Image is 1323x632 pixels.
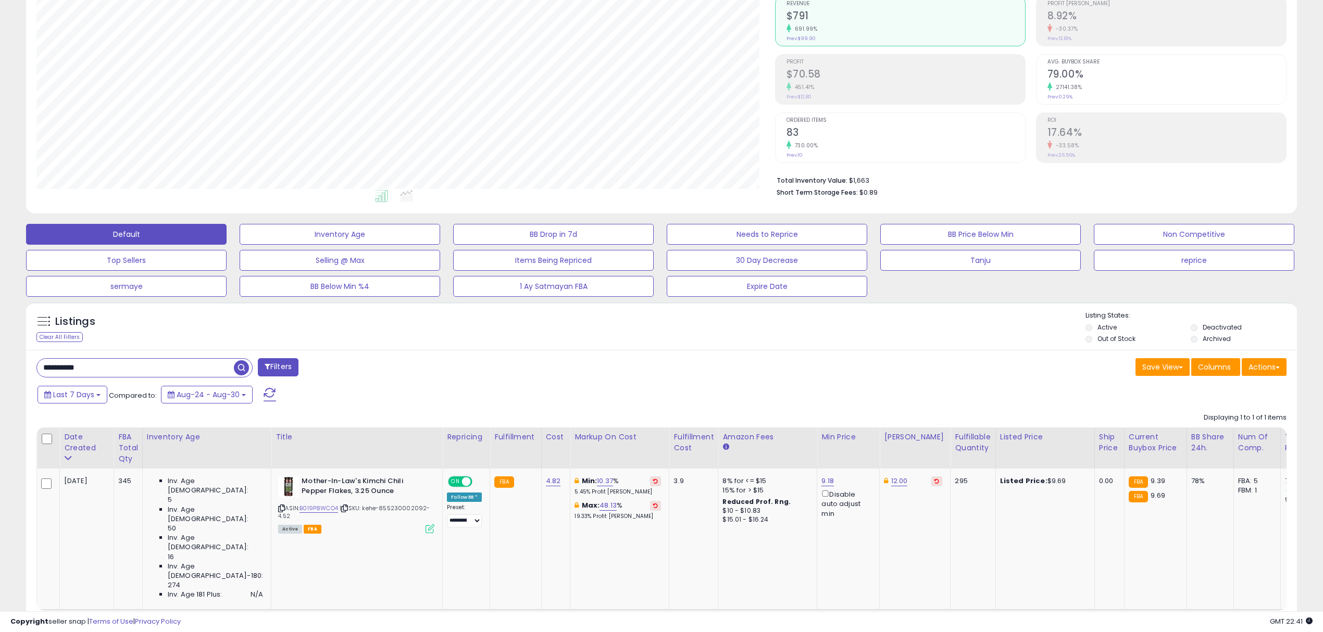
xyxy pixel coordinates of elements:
button: BB Below Min %4 [240,276,440,297]
span: Avg. Buybox Share [1047,59,1286,65]
b: Reduced Prof. Rng. [722,497,791,506]
small: FBA [494,476,514,488]
p: 5.45% Profit [PERSON_NAME] [575,488,661,496]
small: 451.41% [791,83,815,91]
a: B019P8WCO4 [299,504,338,513]
small: 730.00% [791,142,818,149]
small: Prev: 26.56% [1047,152,1075,158]
li: $1,663 [777,173,1279,186]
label: Out of Stock [1097,334,1135,343]
small: Prev: 10 [787,152,803,158]
a: 48.13 [600,500,617,511]
div: Amazon Fees [722,432,813,443]
div: Current Buybox Price [1129,432,1182,453]
span: Inv. Age [DEMOGRAPHIC_DATA]-180: [168,562,263,580]
div: FBA: 5 [1238,476,1272,486]
a: 9.18 [821,476,834,486]
div: Inventory Age [147,432,267,443]
h2: 8.92% [1047,10,1286,24]
b: Listed Price: [1000,476,1047,486]
b: Total Inventory Value: [777,176,847,185]
small: -30.37% [1052,25,1078,33]
span: Compared to: [109,390,157,400]
span: 50 [168,524,176,533]
span: Last 7 Days [53,389,94,400]
span: 2025-09-7 22:41 GMT [1270,616,1313,626]
label: Active [1097,323,1117,332]
span: Ordered Items [787,118,1025,123]
div: 3.9 [673,476,710,486]
button: Inventory Age [240,224,440,245]
div: Total Rev. [1285,432,1323,453]
div: 345 [118,476,134,486]
button: 1 Ay Satmayan FBA [453,276,654,297]
div: Displaying 1 to 1 of 1 items [1204,413,1287,423]
small: FBA [1129,476,1148,488]
span: Inv. Age [DEMOGRAPHIC_DATA]: [168,476,263,495]
div: Clear All Filters [36,332,83,342]
small: Prev: $99.90 [787,35,816,42]
div: Fulfillable Quantity [955,432,991,453]
button: Needs to Reprice [667,224,867,245]
button: Non Competitive [1094,224,1294,245]
small: 691.99% [791,25,818,33]
small: Prev: 0.29% [1047,94,1072,100]
button: Expire Date [667,276,867,297]
button: Items Being Repriced [453,250,654,271]
div: FBA Total Qty [118,432,138,464]
span: 9.39 [1151,476,1165,486]
div: 15% for > $15 [722,486,809,495]
div: % [575,501,661,520]
a: Privacy Policy [135,616,181,626]
button: BB Price Below Min [880,224,1081,245]
div: Num of Comp. [1238,432,1276,453]
button: Save View [1135,358,1190,376]
h2: $791 [787,10,1025,24]
strong: Copyright [10,616,48,626]
div: 295 [955,476,987,486]
span: 274 [168,580,180,590]
div: Listed Price [1000,432,1090,443]
p: 19.33% Profit [PERSON_NAME] [575,513,661,520]
div: Follow BB * [447,492,482,502]
button: Top Sellers [26,250,227,271]
small: FBA [1129,491,1148,502]
button: BB Drop in 7d [453,224,654,245]
div: $10 - $10.83 [722,507,809,515]
div: Fulfillment Cost [673,432,714,453]
div: Disable auto adjust min [821,488,871,519]
th: The percentage added to the cost of goods (COGS) that forms the calculator for Min & Max prices. [570,427,669,469]
div: Title [276,432,438,443]
div: Repricing [447,432,485,443]
div: Preset: [447,504,482,527]
b: Min: [582,476,597,486]
h2: 83 [787,127,1025,141]
span: Columns [1198,362,1231,372]
h2: 79.00% [1047,68,1286,82]
a: 12.00 [891,476,908,486]
h5: Listings [55,314,95,329]
img: 51wpmysKkNL._SL40_.jpg [278,476,299,497]
a: Terms of Use [89,616,133,626]
span: Profit [787,59,1025,65]
span: Aug-24 - Aug-30 [177,389,240,400]
h2: $70.58 [787,68,1025,82]
span: All listings currently available for purchase on Amazon [278,525,302,534]
h2: 17.64% [1047,127,1286,141]
span: 16 [168,552,174,562]
span: 9.69 [1151,490,1165,500]
div: BB Share 24h. [1191,432,1229,453]
span: N/A [251,590,263,599]
div: Fulfillment [494,432,536,443]
button: sermaye [26,276,227,297]
a: 10.37 [597,476,613,486]
button: Selling @ Max [240,250,440,271]
span: OFF [471,477,488,486]
div: Ship Price [1099,432,1120,453]
div: 8% for <= $15 [722,476,809,486]
small: Prev: $12.80 [787,94,812,100]
b: Short Term Storage Fees: [777,188,858,197]
button: Tanju [880,250,1081,271]
div: ASIN: [278,476,434,532]
small: -33.58% [1052,142,1079,149]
